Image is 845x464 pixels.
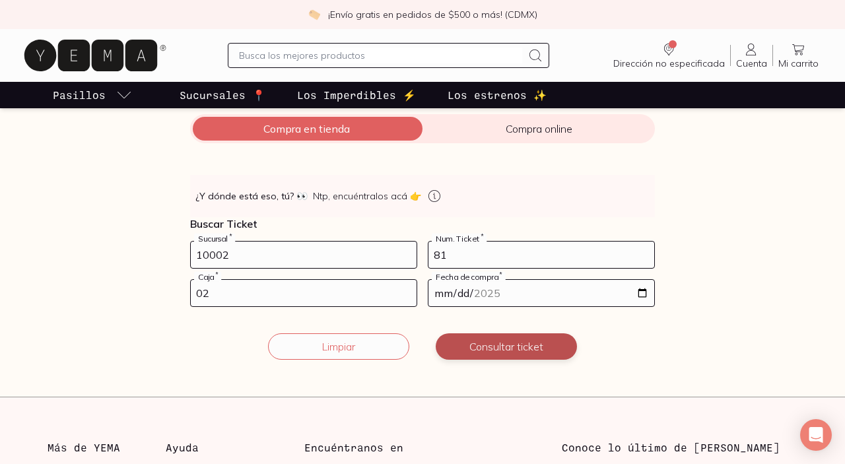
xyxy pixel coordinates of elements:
[304,440,403,455] h3: Encuéntranos en
[190,122,422,135] span: Compra en tienda
[308,9,320,20] img: check
[191,280,417,306] input: 03
[448,87,547,103] p: Los estrenos ✨
[432,234,487,244] label: Num. Ticket
[268,333,409,360] button: Limpiar
[445,82,549,108] a: Los estrenos ✨
[328,8,537,21] p: ¡Envío gratis en pedidos de $500 o más! (CDMX)
[180,87,265,103] p: Sucursales 📍
[194,234,235,244] label: Sucursal
[432,272,506,282] label: Fecha de compra
[296,189,308,203] span: 👀
[53,87,106,103] p: Pasillos
[177,82,268,108] a: Sucursales 📍
[773,42,824,69] a: Mi carrito
[778,57,819,69] span: Mi carrito
[736,57,767,69] span: Cuenta
[194,272,221,282] label: Caja
[190,217,655,230] p: Buscar Ticket
[562,440,797,455] h3: Conoce lo último de [PERSON_NAME]
[50,82,135,108] a: pasillo-todos-link
[294,82,419,108] a: Los Imperdibles ⚡️
[800,419,832,451] div: Open Intercom Messenger
[195,189,308,203] strong: ¿Y dónde está eso, tú?
[428,242,654,268] input: 123
[297,87,416,103] p: Los Imperdibles ⚡️
[191,242,417,268] input: 728
[436,333,577,360] button: Consultar ticket
[239,48,522,63] input: Busca los mejores productos
[428,280,654,306] input: 14-05-2023
[613,57,725,69] span: Dirección no especificada
[608,42,730,69] a: Dirección no especificada
[48,440,166,455] h3: Más de YEMA
[422,122,655,135] span: Compra online
[731,42,772,69] a: Cuenta
[313,189,421,203] span: Ntp, encuéntralos acá 👉
[166,440,284,455] h3: Ayuda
